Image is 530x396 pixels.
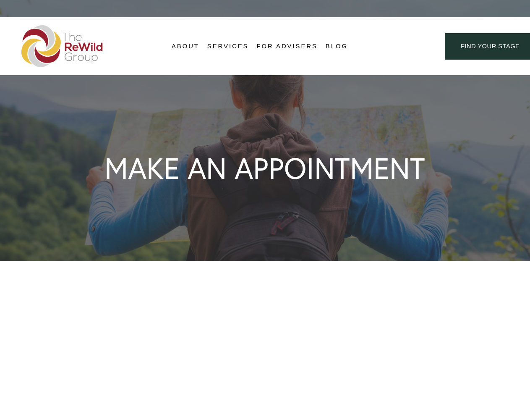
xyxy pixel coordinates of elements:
a: Blog [326,40,348,53]
h1: MAKE AN APPOINTMENT [104,154,425,183]
a: folder dropdown [172,40,199,53]
span: About [172,41,199,52]
span: Services [207,41,249,52]
a: For Advisers [256,40,317,53]
a: folder dropdown [207,40,249,53]
img: The ReWild Group [21,25,104,67]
